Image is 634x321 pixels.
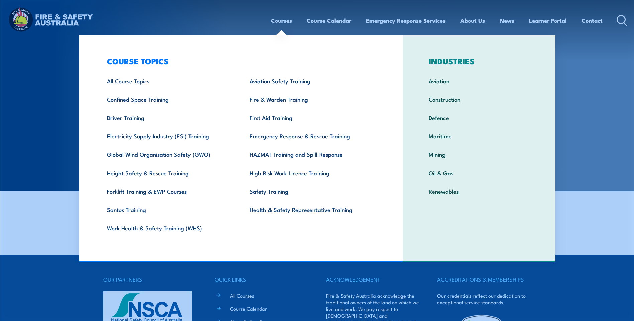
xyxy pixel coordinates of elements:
h4: ACKNOWLEDGEMENT [326,275,419,284]
a: News [500,12,514,29]
a: Construction [418,90,540,108]
a: Health & Safety Representative Training [239,200,382,219]
a: Emergency Response & Rescue Training [239,127,382,145]
a: First Aid Training [239,108,382,127]
a: Height Safety & Rescue Training [97,164,239,182]
a: Course Calendar [230,305,267,312]
a: Course Calendar [307,12,351,29]
a: Work Health & Safety Training (WHS) [97,219,239,237]
a: HAZMAT Training and Spill Response [239,145,382,164]
a: Emergency Response Services [366,12,446,29]
a: All Course Topics [97,72,239,90]
a: Learner Portal [529,12,567,29]
a: Driver Training [97,108,239,127]
a: Oil & Gas [418,164,540,182]
h4: QUICK LINKS [215,275,308,284]
a: Courses [271,12,292,29]
a: Santos Training [97,200,239,219]
h3: COURSE TOPICS [97,56,382,66]
a: Aviation [418,72,540,90]
a: Global Wind Organisation Safety (GWO) [97,145,239,164]
a: Maritime [418,127,540,145]
a: Contact [582,12,603,29]
a: About Us [460,12,485,29]
h4: OUR PARTNERS [103,275,197,284]
a: Electricity Supply Industry (ESI) Training [97,127,239,145]
h4: ACCREDITATIONS & MEMBERSHIPS [437,275,531,284]
a: Mining [418,145,540,164]
a: Confined Space Training [97,90,239,108]
a: Defence [418,108,540,127]
p: Our credentials reflect our dedication to exceptional service standards. [437,292,531,306]
a: Fire & Warden Training [239,90,382,108]
a: Renewables [418,182,540,200]
a: All Courses [230,292,254,299]
a: Safety Training [239,182,382,200]
h3: INDUSTRIES [418,56,540,66]
a: Forklift Training & EWP Courses [97,182,239,200]
a: Aviation Safety Training [239,72,382,90]
a: High Risk Work Licence Training [239,164,382,182]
